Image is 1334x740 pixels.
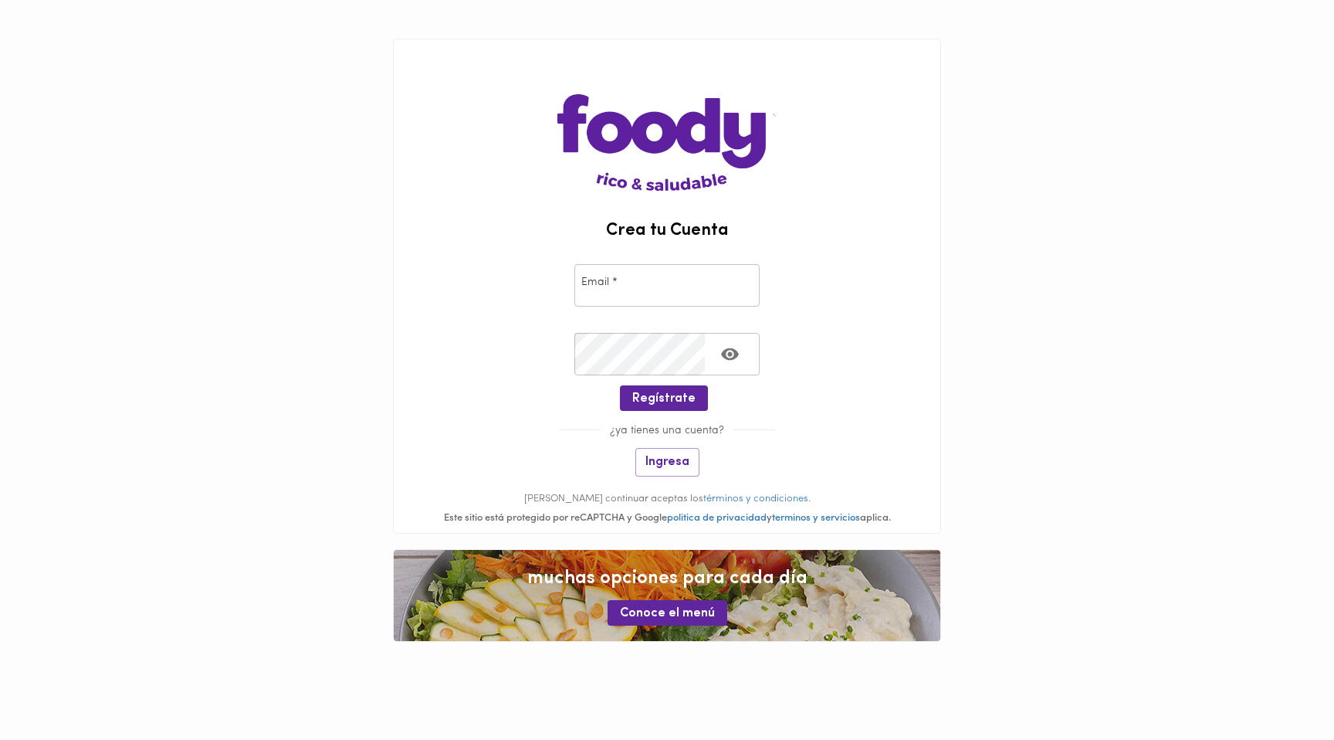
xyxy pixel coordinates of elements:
iframe: Messagebird Livechat Widget [1244,650,1319,725]
span: Ingresa [645,455,689,470]
a: términos y condiciones [703,494,808,504]
p: [PERSON_NAME] continuar aceptas los . [394,492,940,507]
button: Toggle password visibility [711,335,749,373]
span: muchas opciones para cada día [409,565,925,592]
span: ¿ya tienes una cuenta? [601,425,733,436]
span: Conoce el menú [620,606,715,621]
button: Conoce el menú [608,600,727,626]
input: pepitoperez@gmail.com [574,264,760,307]
button: Ingresa [635,448,699,477]
div: Este sitio está protegido por reCAPTCHA y Google y aplica. [394,511,940,526]
span: Regístrate [632,392,696,406]
a: politica de privacidad [667,513,767,523]
button: Regístrate [620,385,708,411]
h2: Crea tu Cuenta [394,222,940,240]
a: terminos y servicios [772,513,860,523]
img: logo-main-page.png [557,39,776,191]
